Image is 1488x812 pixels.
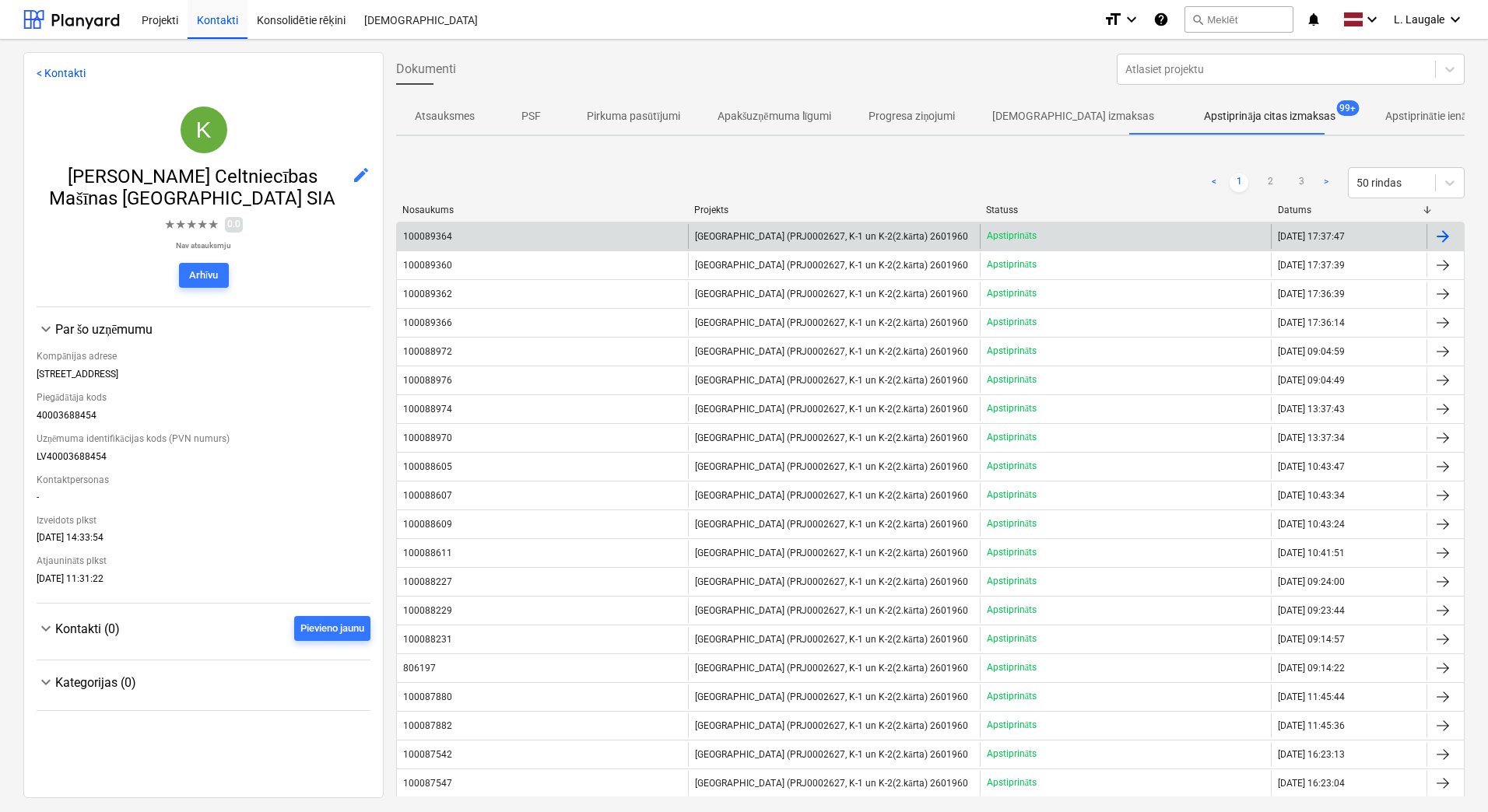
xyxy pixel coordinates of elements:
[1104,10,1122,29] i: format_size
[987,402,1037,415] p: Apstiprināts
[37,619,55,638] span: keyboard_arrow_down
[403,663,436,674] div: 806197
[1278,778,1345,789] div: [DATE] 16:23:04
[37,451,370,468] div: LV40003688454
[403,605,452,616] div: 100088229
[1278,663,1345,674] div: [DATE] 09:14:22
[987,604,1037,617] p: Apstiprināts
[403,691,452,702] div: 100087880
[695,605,967,617] span: Tumes iela (PRJ0002627, K-1 un K-2(2.kārta) 2601960
[1278,375,1345,386] div: [DATE] 09:04:49
[1278,289,1345,299] div: [DATE] 17:36:39
[55,322,370,337] div: Par šo uzņēmumu
[37,338,370,590] div: Par šo uzņēmumu
[403,519,452,530] div: 100088609
[37,509,370,532] div: Izveidots plkst
[1204,108,1335,124] p: Apstiprināja citas izmaksas
[415,108,475,124] p: Atsauksmes
[37,532,370,549] div: [DATE] 14:33:54
[869,108,955,124] p: Progresa ziņojumi
[987,719,1037,732] p: Apstiprināts
[1306,10,1321,29] i: notifications
[37,691,370,698] div: Kategorijas (0)
[1230,173,1248,192] a: Page 1 is your current page
[1122,10,1141,29] i: keyboard_arrow_down
[37,369,370,386] div: [STREET_ADDRESS]
[396,60,456,79] span: Dokumenti
[55,621,120,636] span: Kontakti (0)
[718,108,832,124] p: Apakšuzņēmuma līgumi
[1410,737,1488,812] div: Chat Widget
[37,641,370,647] div: Kontakti (0)Pievieno jaunu
[37,616,370,641] div: Kontakti (0)Pievieno jaunu
[695,720,967,732] span: Tumes iela (PRJ0002627, K-1 un K-2(2.kārta) 2601960
[695,346,967,358] span: Tumes iela (PRJ0002627, K-1 un K-2(2.kārta) 2601960
[403,548,452,558] div: 100088611
[986,205,1265,215] div: Statuss
[294,616,370,641] button: Pievieno jaunu
[1278,205,1421,215] div: Datums
[987,460,1037,473] p: Apstiprināts
[195,117,211,142] span: K
[37,549,370,573] div: Atjaunināts plkst
[403,778,452,789] div: 100087547
[1278,432,1345,443] div: [DATE] 13:37:34
[1278,691,1345,702] div: [DATE] 11:45:44
[695,461,967,473] span: Tumes iela (PRJ0002627, K-1 un K-2(2.kārta) 2601960
[225,217,243,232] span: 0.0
[37,427,370,451] div: Uzņēmuma identifikācijas kods (PVN numurs)
[403,576,452,587] div: 100088227
[403,289,452,299] div: 100089362
[181,107,227,153] div: Kurt
[186,215,197,234] span: ★
[694,205,974,215] div: Projekts
[37,573,370,590] div: [DATE] 11:31:22
[987,345,1037,358] p: Apstiprināts
[403,749,452,760] div: 100087542
[987,661,1037,674] p: Apstiprināts
[987,373,1037,387] p: Apstiprināts
[992,108,1154,124] p: [DEMOGRAPHIC_DATA] izmaksas
[1278,260,1345,271] div: [DATE] 17:37:39
[695,778,967,789] span: Tumes iela (PRJ0002627, K-1 un K-2(2.kārta) 2601960
[695,432,967,444] span: Tumes iela (PRJ0002627, K-1 un K-2(2.kārta) 2601960
[37,386,370,410] div: Piegādātāja kods
[987,316,1037,329] p: Apstiprināts
[695,691,967,703] span: Tumes iela (PRJ0002627, K-1 un K-2(2.kārta) 2601960
[987,546,1037,559] p: Apstiprināts
[695,404,967,415] span: Tumes iela (PRJ0002627, K-1 un K-2(2.kārta) 2601960
[1278,461,1345,472] div: [DATE] 10:43:47
[403,317,452,328] div: 100089366
[987,632,1037,646] p: Apstiprināts
[164,215,175,234] span: ★
[1394,13,1444,26] span: L. Laugale
[1278,317,1345,328] div: [DATE] 17:36:14
[37,320,370,338] div: Par šo uzņēmumu
[1336,100,1359,116] span: 99+
[1292,173,1311,192] a: Page 3
[1278,605,1345,616] div: [DATE] 09:23:44
[164,240,243,250] p: Nav atsauksmju
[695,490,967,502] span: Tumes iela (PRJ0002627, K-1 un K-2(2.kārta) 2601960
[987,575,1037,588] p: Apstiprināts
[1278,576,1345,587] div: [DATE] 09:24:00
[695,548,967,559] span: Tumes iela (PRJ0002627, K-1 un K-2(2.kārta) 2601960
[1278,490,1345,501] div: [DATE] 10:43:34
[695,519,967,530] span: Tumes iela (PRJ0002627, K-1 un K-2(2.kārta) 2601960
[179,263,229,288] button: Arhīvu
[587,108,680,124] p: Pirkuma pasūtījumi
[37,468,370,492] div: Kontaktpersonas
[1446,10,1465,29] i: keyboard_arrow_down
[987,287,1037,300] p: Apstiprināts
[695,231,967,243] span: Tumes iela (PRJ0002627, K-1 un K-2(2.kārta) 2601960
[695,663,967,674] span: Tumes iela (PRJ0002627, K-1 un K-2(2.kārta) 2601960
[1205,173,1223,192] a: Previous page
[695,634,967,646] span: Tumes iela (PRJ0002627, K-1 un K-2(2.kārta) 2601960
[695,317,967,329] span: Tumes iela (PRJ0002627, K-1 un K-2(2.kārta) 2601960
[37,345,370,369] div: Kompānijas adrese
[987,690,1037,703] p: Apstiprināts
[1278,720,1345,731] div: [DATE] 11:45:36
[512,108,549,124] p: PSF
[403,432,452,443] div: 100088970
[37,673,55,691] span: keyboard_arrow_down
